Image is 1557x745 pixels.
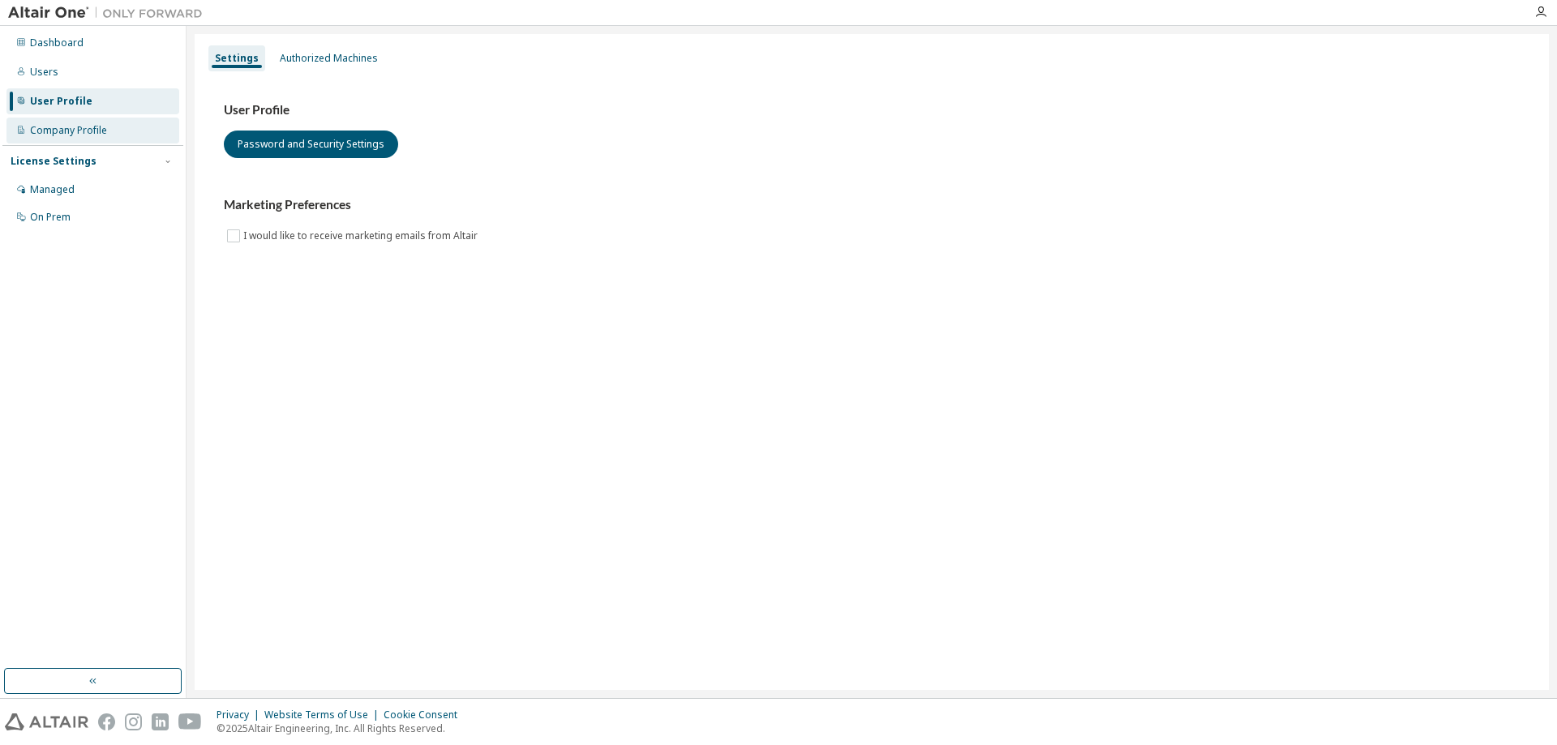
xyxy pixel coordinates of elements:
div: Authorized Machines [280,52,378,65]
img: instagram.svg [125,713,142,730]
div: Dashboard [30,36,84,49]
img: facebook.svg [98,713,115,730]
img: linkedin.svg [152,713,169,730]
div: On Prem [30,211,71,224]
div: User Profile [30,95,92,108]
img: youtube.svg [178,713,202,730]
div: License Settings [11,155,97,168]
p: © 2025 Altair Engineering, Inc. All Rights Reserved. [217,721,467,735]
h3: User Profile [224,102,1520,118]
div: Cookie Consent [384,709,467,721]
div: Users [30,66,58,79]
div: Website Terms of Use [264,709,384,721]
h3: Marketing Preferences [224,197,1520,213]
div: Privacy [217,709,264,721]
div: Managed [30,183,75,196]
div: Settings [215,52,259,65]
label: I would like to receive marketing emails from Altair [243,226,481,246]
button: Password and Security Settings [224,131,398,158]
img: Altair One [8,5,211,21]
img: altair_logo.svg [5,713,88,730]
div: Company Profile [30,124,107,137]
